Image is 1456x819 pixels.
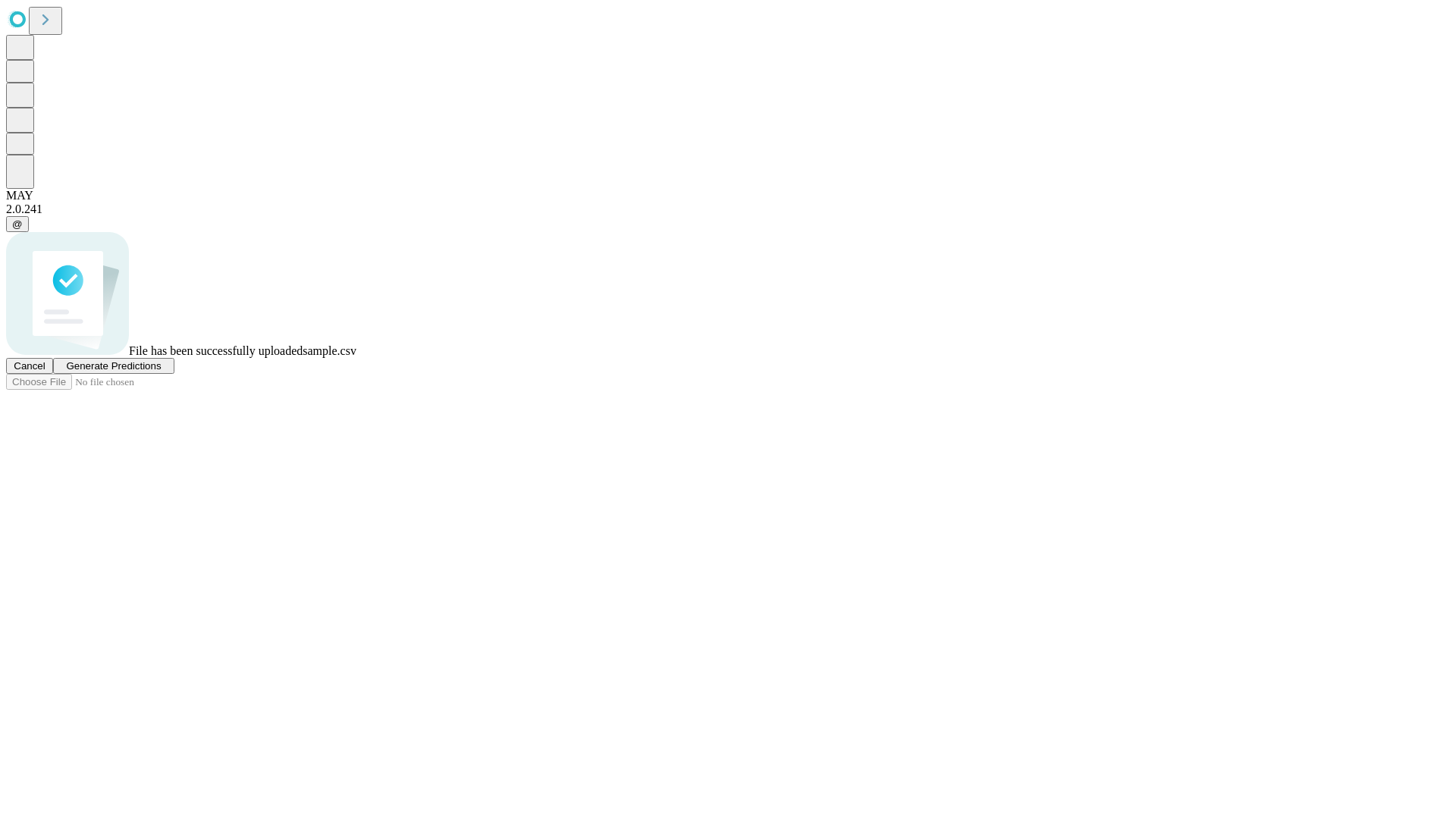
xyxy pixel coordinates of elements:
div: MAY [6,189,1450,202]
button: @ [6,216,29,232]
span: File has been successfully uploaded [129,344,303,357]
div: 2.0.241 [6,202,1450,216]
button: Cancel [6,358,53,374]
button: Generate Predictions [53,358,174,374]
span: Cancel [14,360,45,372]
span: Generate Predictions [66,360,161,372]
span: @ [12,218,23,230]
span: sample.csv [303,344,356,357]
